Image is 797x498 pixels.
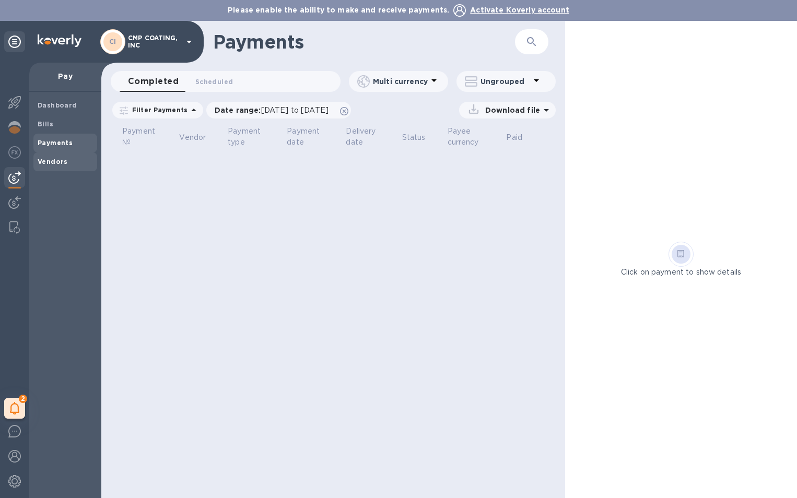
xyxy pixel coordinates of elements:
[621,267,741,278] p: Click on payment to show details
[470,6,569,14] span: Activate Koverly account
[373,76,428,87] p: Multi currency
[228,126,278,148] span: Payment type
[109,38,116,45] b: CI
[448,126,485,148] p: Payee currency
[38,34,81,47] img: Logo
[213,31,482,53] h1: Payments
[481,105,540,115] p: Download file
[402,132,439,143] span: Status
[19,395,27,403] span: 2
[206,102,351,118] div: Date range:[DATE] to [DATE]
[38,158,68,165] b: Vendors
[506,132,522,143] p: Paid
[261,106,329,114] span: [DATE] to [DATE]
[346,126,393,148] span: Delivery date
[128,105,187,114] p: Filter Payments
[8,146,21,159] img: Foreign exchange
[38,120,53,128] b: Bills
[38,71,93,81] p: Pay
[228,6,569,14] b: Please enable the ability to make and receive payments.
[287,126,337,148] span: Payment date
[128,74,179,89] span: Completed
[128,34,180,49] p: CMP COATING, INC
[179,132,206,143] p: Vendor
[122,126,157,148] p: Payment №
[287,126,324,148] p: Payment date
[402,132,426,143] p: Status
[38,101,77,109] b: Dashboard
[38,139,73,147] b: Payments
[346,126,380,148] p: Delivery date
[448,126,498,148] span: Payee currency
[122,126,171,148] span: Payment №
[195,76,233,87] span: Scheduled
[480,76,530,87] p: Ungrouped
[179,132,219,143] span: Vendor
[228,126,265,148] p: Payment type
[506,132,536,143] span: Paid
[215,105,334,115] p: Date range :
